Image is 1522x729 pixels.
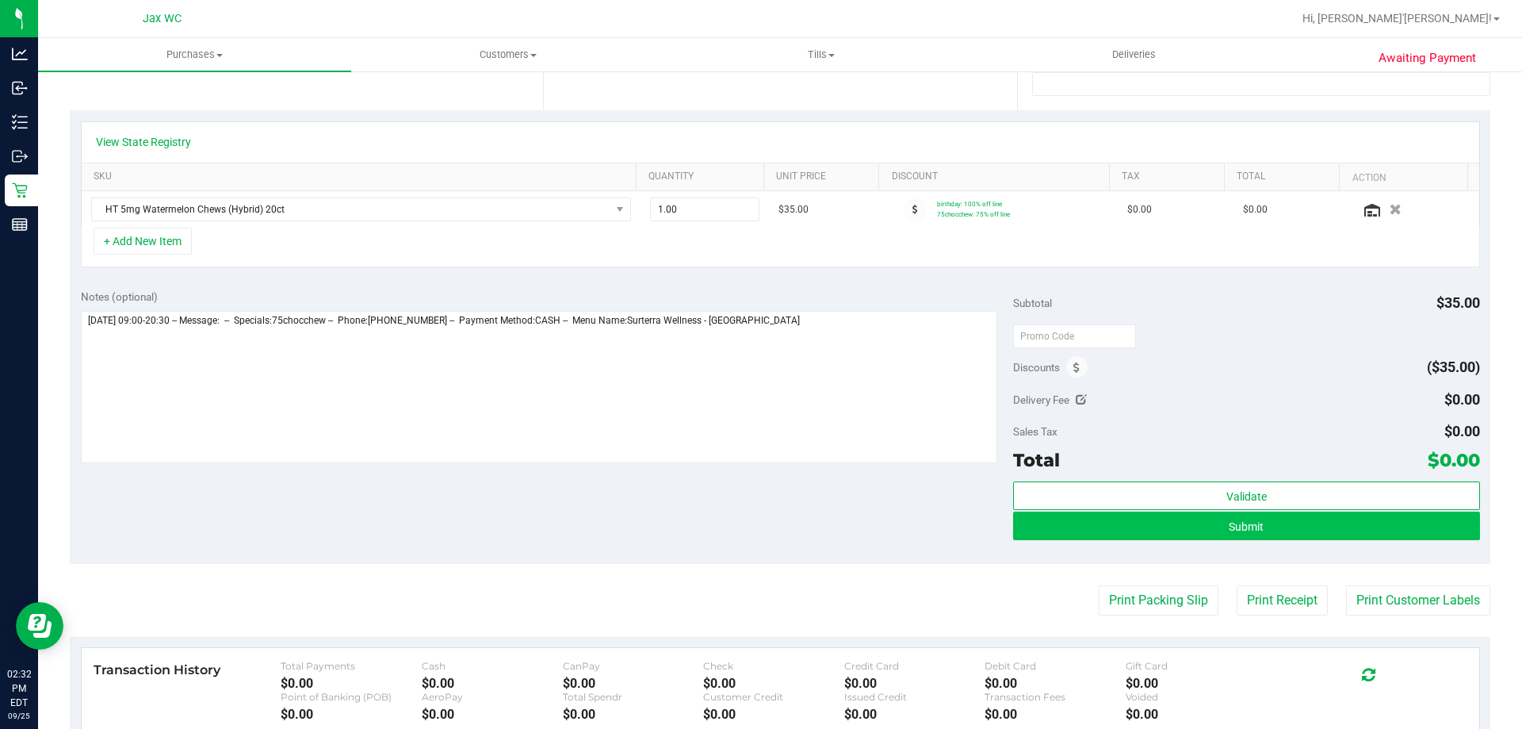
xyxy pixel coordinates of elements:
span: $35.00 [1436,294,1480,311]
div: Debit Card [985,660,1126,672]
span: Sales Tax [1013,425,1057,438]
div: $0.00 [563,676,704,691]
span: Tills [665,48,977,62]
div: AeroPay [422,691,563,703]
span: $0.00 [1243,202,1268,217]
div: Transaction Fees [985,691,1126,703]
button: Validate [1013,482,1479,510]
div: Credit Card [844,660,985,672]
inline-svg: Inventory [12,114,28,130]
a: Deliveries [977,38,1291,71]
a: Purchases [38,38,351,71]
button: Print Customer Labels [1346,585,1490,616]
div: $0.00 [281,676,422,691]
a: Customers [351,38,664,71]
span: Delivery Fee [1013,393,1069,406]
span: $0.00 [1444,391,1480,408]
a: SKU [94,171,630,183]
span: ($35.00) [1427,359,1480,375]
inline-svg: Retail [12,182,28,198]
div: $0.00 [985,707,1126,722]
div: $0.00 [703,707,844,722]
a: Quantity [648,171,758,183]
div: Cash [422,660,563,672]
a: Unit Price [776,171,873,183]
div: Check [703,660,844,672]
a: Total [1237,171,1333,183]
button: + Add New Item [94,228,192,255]
div: $0.00 [844,676,985,691]
span: Subtotal [1013,297,1052,309]
a: Tills [664,38,977,71]
p: 02:32 PM EDT [7,667,31,710]
div: Total Payments [281,660,422,672]
span: Validate [1226,490,1267,503]
p: 09/25 [7,710,31,722]
div: Point of Banking (POB) [281,691,422,703]
span: Awaiting Payment [1379,49,1476,67]
inline-svg: Reports [12,217,28,232]
span: $0.00 [1444,423,1480,439]
span: HT 5mg Watermelon Chews (Hybrid) 20ct [92,198,610,221]
div: $0.00 [703,676,844,691]
div: $0.00 [422,676,563,691]
inline-svg: Analytics [12,46,28,62]
div: Gift Card [1126,660,1267,672]
span: Hi, [PERSON_NAME]'[PERSON_NAME]! [1302,12,1492,25]
div: $0.00 [281,707,422,722]
div: Total Spendr [563,691,704,703]
a: Discount [892,171,1103,183]
span: $0.00 [1127,202,1152,217]
span: Jax WC [143,12,182,25]
span: NO DATA FOUND [91,198,631,221]
div: $0.00 [985,676,1126,691]
span: Total [1013,449,1060,471]
a: View State Registry [96,134,191,150]
div: CanPay [563,660,704,672]
span: Purchases [38,48,351,62]
span: $0.00 [1428,449,1480,471]
div: $0.00 [1126,676,1267,691]
input: Promo Code [1013,324,1136,348]
div: Customer Credit [703,691,844,703]
i: Edit Delivery Fee [1076,394,1087,405]
a: Tax [1122,171,1218,183]
button: Print Receipt [1237,585,1328,616]
th: Action [1339,163,1467,192]
button: Print Packing Slip [1099,585,1218,616]
button: Submit [1013,512,1479,540]
span: Discounts [1013,353,1060,382]
span: Deliveries [1091,48,1177,62]
div: Voided [1126,691,1267,703]
span: birthday: 100% off line [937,200,1002,208]
span: Notes (optional) [81,290,158,303]
span: Submit [1229,520,1264,533]
div: $0.00 [844,707,985,722]
div: $0.00 [422,707,563,722]
iframe: Resource center [16,602,63,650]
div: Issued Credit [844,691,985,703]
span: $35.00 [778,202,809,217]
span: Customers [352,48,663,62]
div: $0.00 [563,707,704,722]
inline-svg: Inbound [12,80,28,96]
span: 75chocchew: 75% off line [937,210,1010,218]
div: $0.00 [1126,707,1267,722]
inline-svg: Outbound [12,148,28,164]
input: 1.00 [651,198,759,221]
